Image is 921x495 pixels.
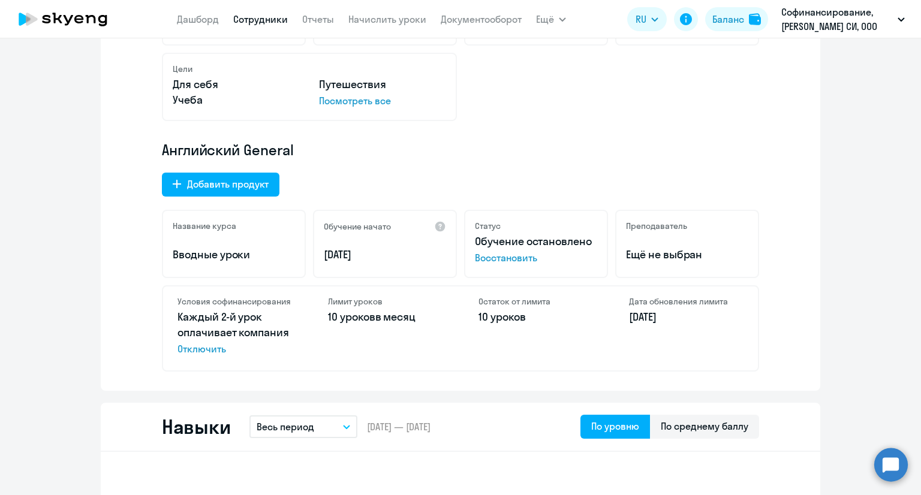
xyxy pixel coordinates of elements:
p: Ещё не выбран [626,247,748,262]
p: [DATE] [324,247,446,262]
button: RU [627,7,667,31]
div: Баланс [712,12,744,26]
span: 10 уроков [328,310,375,324]
div: По уровню [591,419,639,433]
h4: Дата обновления лимита [629,296,744,307]
p: Для себя [173,77,300,92]
h5: Преподаватель [626,221,687,231]
span: RU [636,12,646,26]
p: Путешествия [319,77,446,92]
button: Весь период [249,415,357,438]
p: Вводные уроки [173,247,295,262]
button: Балансbalance [705,7,768,31]
h5: Название курса [173,221,236,231]
p: Каждый 2-й урок оплачивает компания [177,309,292,356]
h5: Статус [475,221,501,231]
h4: Остаток от лимита [478,296,593,307]
span: Отключить [177,342,292,356]
p: [DATE] [629,309,744,325]
h2: Навыки [162,415,230,439]
a: Начислить уроки [348,13,426,25]
h4: Условия софинансирования [177,296,292,307]
span: Ещё [536,12,554,26]
h5: Цели [173,64,192,74]
p: Посмотреть все [319,93,446,108]
div: Добавить продукт [187,177,269,191]
a: Сотрудники [233,13,288,25]
span: Английский General [162,140,294,159]
button: Ещё [536,7,566,31]
img: balance [749,13,761,25]
div: По среднему баллу [661,419,748,433]
span: [DATE] — [DATE] [367,420,431,433]
span: Обучение остановлено [475,234,592,248]
button: Добавить продукт [162,173,279,197]
h5: Обучение начато [324,221,391,232]
p: Учеба [173,92,300,108]
a: Дашборд [177,13,219,25]
span: 10 уроков [478,310,526,324]
p: Весь период [257,419,314,434]
a: Отчеты [302,13,334,25]
p: Софинансирование, [PERSON_NAME] СИ, ООО [781,5,893,34]
a: Документооборот [441,13,522,25]
p: в месяц [328,309,443,325]
h4: Лимит уроков [328,296,443,307]
span: Восстановить [475,250,597,265]
button: Софинансирование, [PERSON_NAME] СИ, ООО [775,5,911,34]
